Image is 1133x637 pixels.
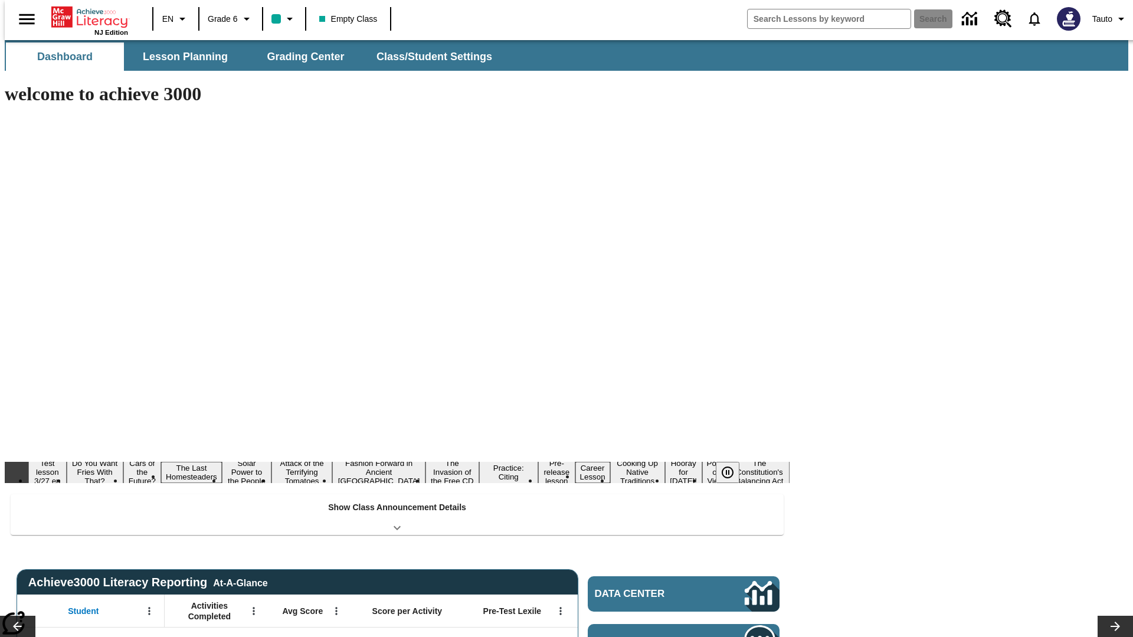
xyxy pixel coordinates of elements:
span: Student [68,606,99,616]
button: Slide 5 Solar Power to the People [222,457,271,487]
button: Slide 4 The Last Homesteaders [161,462,222,483]
button: Open side menu [9,2,44,37]
a: Data Center [955,3,987,35]
input: search field [748,9,911,28]
div: At-A-Glance [213,576,267,589]
span: Avg Score [282,606,323,616]
span: Grading Center [267,50,344,64]
span: Activities Completed [171,600,248,622]
button: Slide 12 Cooking Up Native Traditions [610,457,665,487]
button: Open Menu [140,602,158,620]
button: Class/Student Settings [367,42,502,71]
button: Slide 11 Career Lesson [575,462,610,483]
button: Pause [716,462,739,483]
a: Resource Center, Will open in new tab [987,3,1019,35]
button: Slide 10 Pre-release lesson [538,457,575,487]
button: Profile/Settings [1088,8,1133,29]
button: Class color is teal. Change class color [267,8,302,29]
span: Grade 6 [208,13,238,25]
span: Achieve3000 Literacy Reporting [28,576,268,589]
span: Lesson Planning [143,50,228,64]
button: Select a new avatar [1050,4,1088,34]
button: Grading Center [247,42,365,71]
span: Data Center [595,588,705,600]
span: Tauto [1092,13,1112,25]
img: Avatar [1057,7,1080,31]
span: Dashboard [37,50,93,64]
a: Data Center [588,576,780,612]
span: Class/Student Settings [376,50,492,64]
button: Slide 6 Attack of the Terrifying Tomatoes [271,457,332,487]
div: Show Class Announcement Details [11,494,784,535]
p: Show Class Announcement Details [328,501,466,514]
span: Pre-Test Lexile [483,606,542,616]
button: Lesson carousel, Next [1098,616,1133,637]
h1: welcome to achieve 3000 [5,83,790,105]
button: Slide 13 Hooray for Constitution Day! [665,457,702,487]
button: Open Menu [552,602,569,620]
button: Slide 1 Test lesson 3/27 en [28,457,67,487]
span: EN [162,13,173,25]
button: Open Menu [245,602,263,620]
div: SubNavbar [5,42,503,71]
span: Score per Activity [372,606,443,616]
div: SubNavbar [5,40,1128,71]
span: Empty Class [319,13,378,25]
div: Home [51,4,128,36]
a: Home [51,5,128,29]
button: Language: EN, Select a language [157,8,195,29]
button: Grade: Grade 6, Select a grade [203,8,258,29]
button: Slide 8 The Invasion of the Free CD [425,457,479,487]
button: Open Menu [328,602,345,620]
button: Slide 2 Do You Want Fries With That? [67,457,123,487]
button: Slide 7 Fashion Forward in Ancient Rome [332,457,425,487]
button: Dashboard [6,42,124,71]
button: Lesson Planning [126,42,244,71]
div: Pause [716,462,751,483]
button: Slide 9 Mixed Practice: Citing Evidence [479,453,538,492]
button: Slide 3 Cars of the Future? [123,457,162,487]
button: Slide 14 Point of View [702,457,729,487]
a: Notifications [1019,4,1050,34]
button: Slide 15 The Constitution's Balancing Act [729,457,790,487]
span: NJ Edition [94,29,128,36]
